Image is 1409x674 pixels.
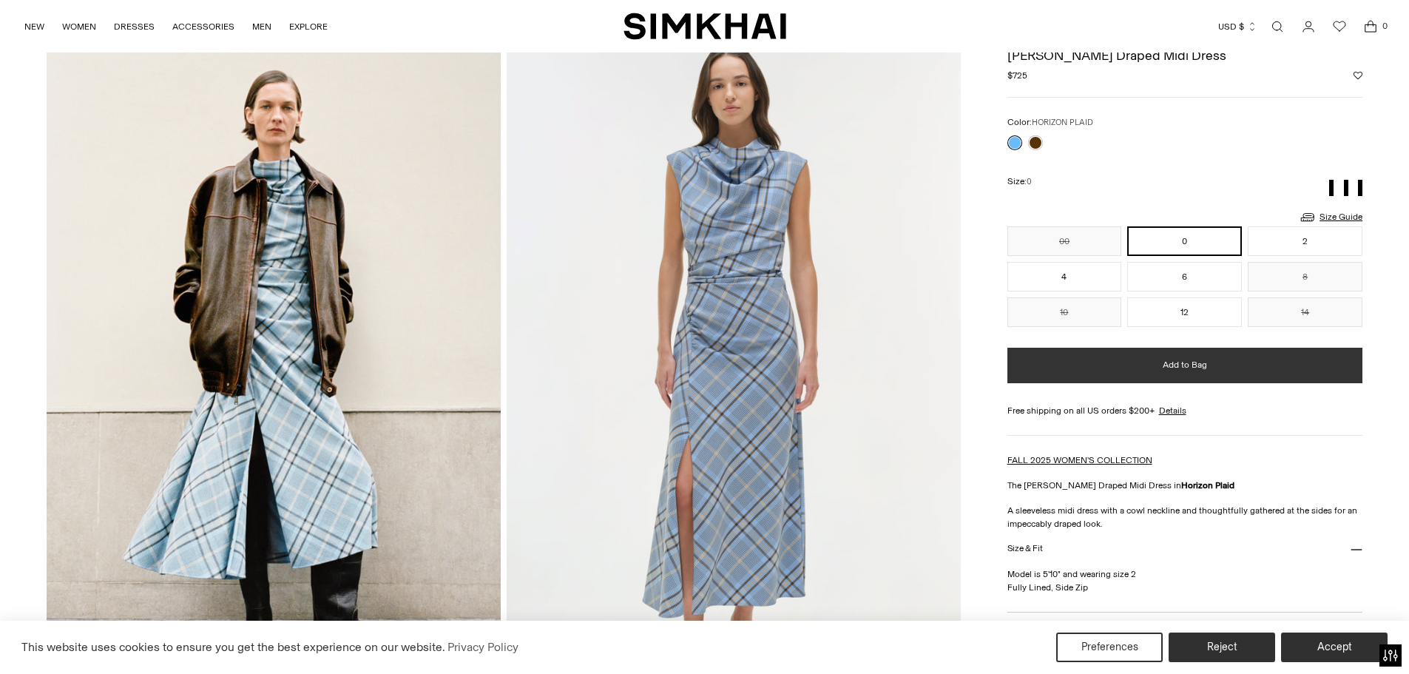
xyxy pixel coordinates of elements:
a: Open search modal [1263,12,1292,41]
div: Free shipping on all US orders $200+ [1007,404,1363,417]
a: SIMKHAI [624,12,786,41]
button: 10 [1007,297,1122,327]
button: 2 [1248,226,1362,256]
a: WOMEN [62,10,96,43]
a: EXPLORE [289,10,328,43]
a: MEN [252,10,271,43]
button: 14 [1248,297,1362,327]
p: Model is 5'10" and wearing size 2 Fully Lined, Side Zip [1007,567,1363,594]
h3: Size & Fit [1007,544,1043,553]
a: NEW [24,10,44,43]
button: Accept [1281,633,1388,662]
button: USD $ [1218,10,1257,43]
span: Add to Bag [1163,359,1207,371]
button: 0 [1127,226,1242,256]
button: 4 [1007,262,1122,291]
a: DRESSES [114,10,155,43]
label: Color: [1007,115,1093,129]
button: Add to Wishlist [1354,71,1362,80]
span: $725 [1007,69,1027,82]
span: 0 [1378,19,1391,33]
a: Open cart modal [1356,12,1385,41]
a: FALL 2025 WOMEN'S COLLECTION [1007,455,1152,465]
p: The [PERSON_NAME] Draped Midi Dress in [1007,479,1363,492]
button: Add to Bag [1007,348,1363,383]
button: Reject [1169,633,1275,662]
a: Privacy Policy (opens in a new tab) [445,636,521,658]
a: Go to the account page [1294,12,1323,41]
a: Wishlist [1325,12,1354,41]
span: This website uses cookies to ensure you get the best experience on our website. [21,640,445,654]
a: Size Guide [1299,208,1362,226]
strong: Horizon Plaid [1181,480,1234,491]
button: More Details [1007,613,1363,650]
button: 12 [1127,297,1242,327]
a: Details [1159,404,1186,417]
span: 0 [1027,177,1032,186]
button: Preferences [1056,633,1163,662]
h1: [PERSON_NAME] Draped Midi Dress [1007,49,1363,62]
button: 00 [1007,226,1122,256]
button: 6 [1127,262,1242,291]
button: Size & Fit [1007,530,1363,568]
button: 8 [1248,262,1362,291]
label: Size: [1007,175,1032,189]
span: HORIZON PLAID [1032,118,1093,127]
p: A sleeveless midi dress with a cowl neckline and thoughtfully gathered at the sides for an impecc... [1007,504,1363,530]
a: ACCESSORIES [172,10,234,43]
